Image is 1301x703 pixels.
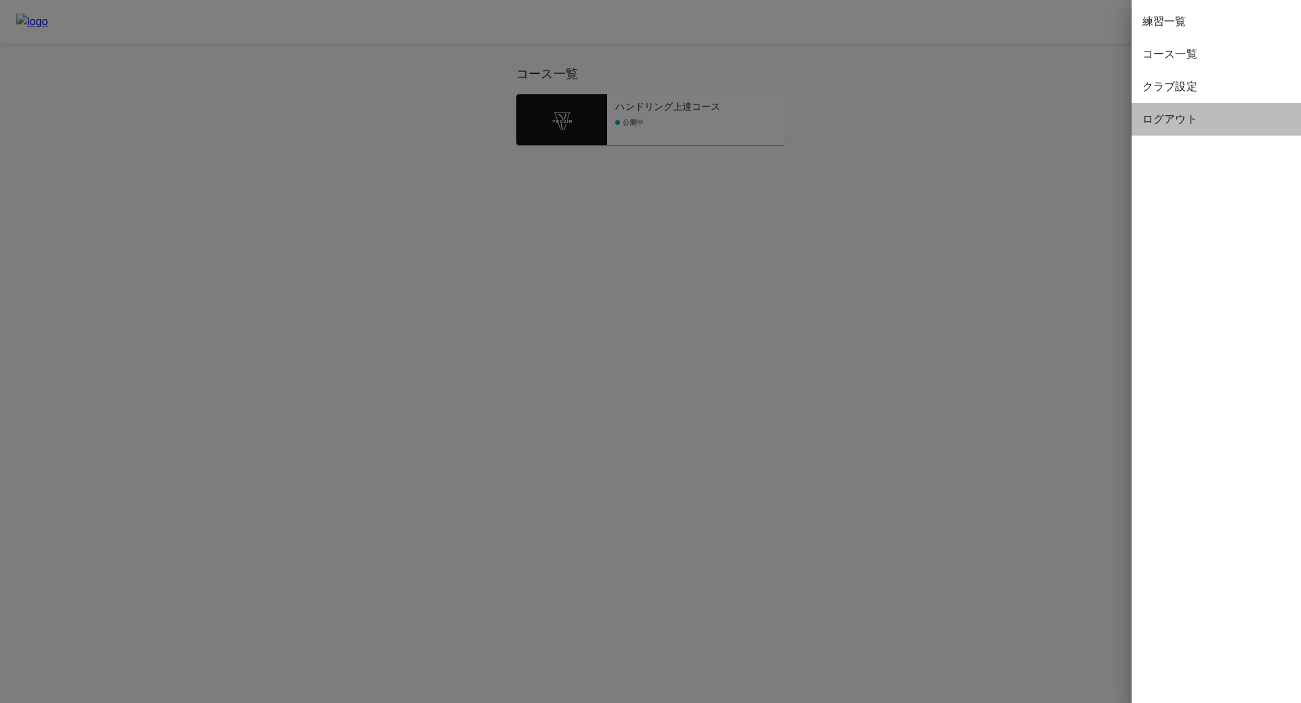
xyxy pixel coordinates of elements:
[1142,111,1290,127] span: ログアウト
[1132,5,1301,38] div: 練習一覧
[1132,38,1301,71] div: コース一覧
[1132,71,1301,103] div: クラブ設定
[1132,103,1301,136] div: ログアウト
[1142,14,1290,30] span: 練習一覧
[1142,46,1290,62] span: コース一覧
[1142,79,1290,95] span: クラブ設定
